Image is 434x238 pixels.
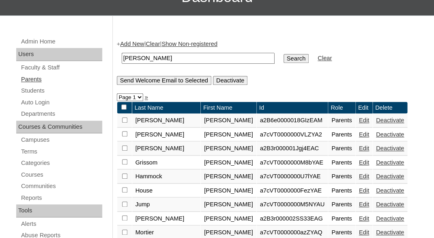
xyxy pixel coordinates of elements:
[132,212,201,226] td: [PERSON_NAME]
[20,86,102,96] a: Students
[16,48,102,61] div: Users
[376,131,404,138] a: Deactivate
[16,121,102,134] div: Courses & Communities
[376,187,404,194] a: Deactivate
[132,198,201,212] td: Jump
[20,74,102,84] a: Parents
[318,55,332,61] a: Clear
[328,156,355,170] td: Parents
[359,215,369,222] a: Edit
[359,229,369,236] a: Edit
[201,198,256,212] td: [PERSON_NAME]
[201,114,256,128] td: [PERSON_NAME]
[201,156,256,170] td: [PERSON_NAME]
[213,76,247,85] input: Deactivate
[132,184,201,198] td: House
[257,128,328,142] td: a7cVT0000000VLZYA2
[132,156,201,170] td: Grissom
[201,170,256,184] td: [PERSON_NAME]
[161,41,217,47] a: Show Non-registered
[117,76,211,85] input: Send Welcome Email to Selected
[328,184,355,198] td: Parents
[201,142,256,156] td: [PERSON_NAME]
[20,63,102,73] a: Faculty & Staff
[132,114,201,128] td: [PERSON_NAME]
[376,159,404,166] a: Deactivate
[20,158,102,168] a: Categories
[359,159,369,166] a: Edit
[257,142,328,156] td: a2B3r000001Jgj4EAC
[376,117,404,123] a: Deactivate
[201,128,256,142] td: [PERSON_NAME]
[284,54,309,63] input: Search
[328,142,355,156] td: Parents
[328,170,355,184] td: Parents
[328,212,355,226] td: Parents
[257,184,328,198] td: a7cVT0000000FezYAE
[376,145,404,151] a: Deactivate
[376,215,404,222] a: Deactivate
[20,97,102,108] a: Auto Login
[132,142,201,156] td: [PERSON_NAME]
[16,204,102,217] div: Tools
[122,53,275,64] input: Search
[20,135,102,145] a: Campuses
[20,219,102,229] a: Alerts
[132,170,201,184] td: Hammock
[328,198,355,212] td: Parents
[359,117,369,123] a: Edit
[20,181,102,191] a: Communities
[20,109,102,119] a: Departments
[117,40,426,85] div: + | |
[257,156,328,170] td: a7cVT0000000M8bYAE
[359,201,369,208] a: Edit
[359,173,369,180] a: Edit
[376,201,404,208] a: Deactivate
[132,102,201,114] td: Last Name
[257,212,328,226] td: a2B3r000002SS33EAG
[328,102,355,114] td: Role
[20,37,102,47] a: Admin Home
[201,102,256,114] td: First Name
[356,102,372,114] td: Edit
[257,114,328,128] td: a2B6e0000018GIzEAM
[132,128,201,142] td: [PERSON_NAME]
[20,147,102,157] a: Terms
[328,114,355,128] td: Parents
[257,198,328,212] td: a7cVT0000000M5NYAU
[201,212,256,226] td: [PERSON_NAME]
[359,131,369,138] a: Edit
[146,41,160,47] a: Clear
[257,102,328,114] td: Id
[328,128,355,142] td: Parents
[376,173,404,180] a: Deactivate
[20,193,102,203] a: Reports
[20,170,102,180] a: Courses
[257,170,328,184] td: a7cVT0000000U7lYAE
[359,187,369,194] a: Edit
[373,102,407,114] td: Delete
[376,229,404,236] a: Deactivate
[359,145,369,151] a: Edit
[120,41,144,47] a: Add New
[145,94,148,100] a: »
[201,184,256,198] td: [PERSON_NAME]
